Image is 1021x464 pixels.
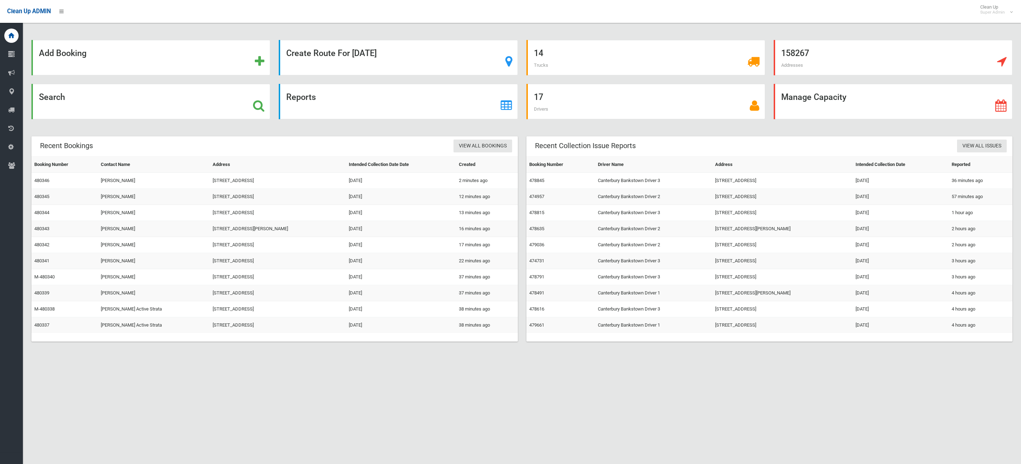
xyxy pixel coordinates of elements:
[774,84,1012,119] a: Manage Capacity
[210,285,346,301] td: [STREET_ADDRESS]
[34,178,49,183] a: 480346
[346,301,456,317] td: [DATE]
[346,221,456,237] td: [DATE]
[980,10,1005,15] small: Super Admin
[949,157,1012,173] th: Reported
[529,306,544,312] a: 478616
[210,173,346,189] td: [STREET_ADDRESS]
[98,221,210,237] td: [PERSON_NAME]
[98,237,210,253] td: [PERSON_NAME]
[949,301,1012,317] td: 4 hours ago
[529,226,544,231] a: 478635
[595,301,713,317] td: Canterbury Bankstown Driver 3
[34,210,49,215] a: 480344
[529,210,544,215] a: 478815
[279,84,517,119] a: Reports
[286,48,377,58] strong: Create Route For [DATE]
[712,253,853,269] td: [STREET_ADDRESS]
[949,253,1012,269] td: 3 hours ago
[34,258,49,263] a: 480341
[712,237,853,253] td: [STREET_ADDRESS]
[712,221,853,237] td: [STREET_ADDRESS][PERSON_NAME]
[210,317,346,333] td: [STREET_ADDRESS]
[279,40,517,75] a: Create Route For [DATE]
[210,189,346,205] td: [STREET_ADDRESS]
[712,157,853,173] th: Address
[346,157,456,173] th: Intended Collection Date Date
[595,189,713,205] td: Canterbury Bankstown Driver 2
[346,317,456,333] td: [DATE]
[853,237,948,253] td: [DATE]
[712,269,853,285] td: [STREET_ADDRESS]
[712,317,853,333] td: [STREET_ADDRESS]
[31,84,270,119] a: Search
[595,205,713,221] td: Canterbury Bankstown Driver 3
[456,205,518,221] td: 13 minutes ago
[346,173,456,189] td: [DATE]
[853,157,948,173] th: Intended Collection Date
[529,178,544,183] a: 478845
[977,4,1012,15] span: Clean Up
[34,242,49,247] a: 480342
[853,317,948,333] td: [DATE]
[456,269,518,285] td: 37 minutes ago
[346,253,456,269] td: [DATE]
[949,237,1012,253] td: 2 hours ago
[534,92,543,102] strong: 17
[210,301,346,317] td: [STREET_ADDRESS]
[286,92,316,102] strong: Reports
[31,157,98,173] th: Booking Number
[346,237,456,253] td: [DATE]
[98,205,210,221] td: [PERSON_NAME]
[595,173,713,189] td: Canterbury Bankstown Driver 3
[210,253,346,269] td: [STREET_ADDRESS]
[346,205,456,221] td: [DATE]
[210,205,346,221] td: [STREET_ADDRESS]
[949,205,1012,221] td: 1 hour ago
[346,285,456,301] td: [DATE]
[453,140,512,153] a: View All Bookings
[949,221,1012,237] td: 2 hours ago
[534,106,548,112] span: Drivers
[595,253,713,269] td: Canterbury Bankstown Driver 3
[456,157,518,173] th: Created
[595,269,713,285] td: Canterbury Bankstown Driver 3
[526,84,765,119] a: 17 Drivers
[781,48,809,58] strong: 158267
[853,269,948,285] td: [DATE]
[712,285,853,301] td: [STREET_ADDRESS][PERSON_NAME]
[98,285,210,301] td: [PERSON_NAME]
[31,40,270,75] a: Add Booking
[526,40,765,75] a: 14 Trucks
[98,189,210,205] td: [PERSON_NAME]
[595,237,713,253] td: Canterbury Bankstown Driver 2
[949,189,1012,205] td: 57 minutes ago
[529,258,544,263] a: 474731
[949,269,1012,285] td: 3 hours ago
[31,139,101,153] header: Recent Bookings
[98,317,210,333] td: [PERSON_NAME] Active Strata
[7,8,51,15] span: Clean Up ADMIN
[34,306,55,312] a: M-480338
[534,62,548,68] span: Trucks
[34,194,49,199] a: 480345
[712,301,853,317] td: [STREET_ADDRESS]
[456,317,518,333] td: 38 minutes ago
[346,269,456,285] td: [DATE]
[456,173,518,189] td: 2 minutes ago
[712,189,853,205] td: [STREET_ADDRESS]
[456,189,518,205] td: 12 minutes ago
[456,301,518,317] td: 38 minutes ago
[595,221,713,237] td: Canterbury Bankstown Driver 2
[853,253,948,269] td: [DATE]
[529,242,544,247] a: 479036
[98,157,210,173] th: Contact Name
[534,48,543,58] strong: 14
[595,285,713,301] td: Canterbury Bankstown Driver 1
[210,269,346,285] td: [STREET_ADDRESS]
[210,157,346,173] th: Address
[595,157,713,173] th: Driver Name
[346,189,456,205] td: [DATE]
[853,189,948,205] td: [DATE]
[34,290,49,296] a: 480339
